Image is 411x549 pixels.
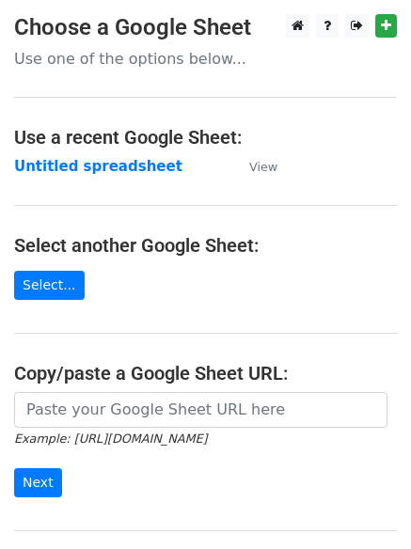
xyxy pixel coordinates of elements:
[14,431,207,446] small: Example: [URL][DOMAIN_NAME]
[14,14,397,41] h3: Choose a Google Sheet
[14,392,387,428] input: Paste your Google Sheet URL here
[249,160,277,174] small: View
[14,158,182,175] a: Untitled spreadsheet
[14,49,397,69] p: Use one of the options below...
[14,126,397,149] h4: Use a recent Google Sheet:
[14,362,397,384] h4: Copy/paste a Google Sheet URL:
[14,234,397,257] h4: Select another Google Sheet:
[230,158,277,175] a: View
[14,468,62,497] input: Next
[14,271,85,300] a: Select...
